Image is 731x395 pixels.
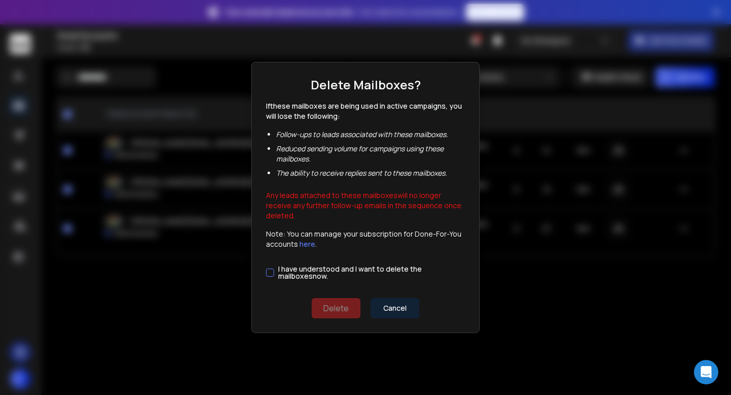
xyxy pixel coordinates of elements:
a: here [300,239,315,249]
li: Reduced sending volume for campaigns using these mailboxes . [276,144,465,164]
p: Note: You can manage your subscription for Done-For-You accounts . [266,229,465,249]
label: I have understood and I want to delete the mailbox es now. [278,266,465,280]
div: Open Intercom Messenger [694,360,718,384]
li: Follow-ups to leads associated with these mailboxes . [276,129,465,140]
h1: Delete Mailboxes? [311,77,421,93]
p: Any leads attached to these mailboxes will no longer receive any further follow-up emails in the ... [266,186,465,221]
li: The ability to receive replies sent to these mailboxes . [276,168,465,178]
p: If these mailboxes are being used in active campaigns, you will lose the following: [266,101,465,121]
